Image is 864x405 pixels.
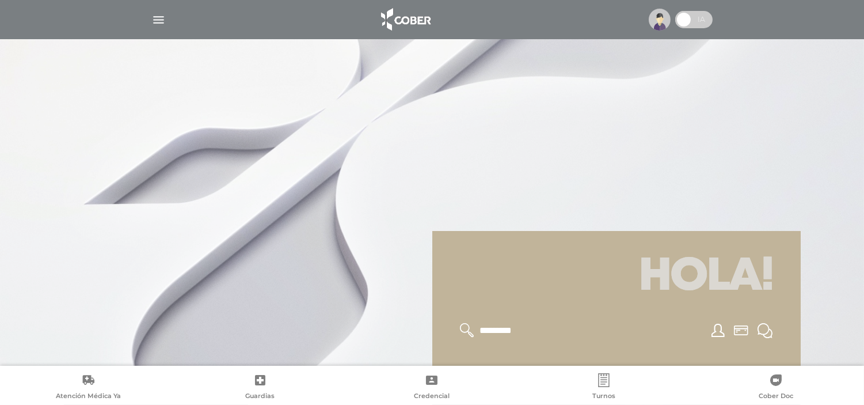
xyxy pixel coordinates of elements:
[375,6,435,33] img: logo_cober_home-white.png
[151,13,166,27] img: Cober_menu-lines-white.svg
[2,373,174,403] a: Atención Médica Ya
[518,373,690,403] a: Turnos
[649,9,671,31] img: profile-placeholder.svg
[414,392,450,402] span: Credencial
[174,373,347,403] a: Guardias
[245,392,275,402] span: Guardias
[446,245,787,309] h1: Hola!
[56,392,121,402] span: Atención Médica Ya
[346,373,518,403] a: Credencial
[690,373,862,403] a: Cober Doc
[592,392,615,402] span: Turnos
[759,392,793,402] span: Cober Doc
